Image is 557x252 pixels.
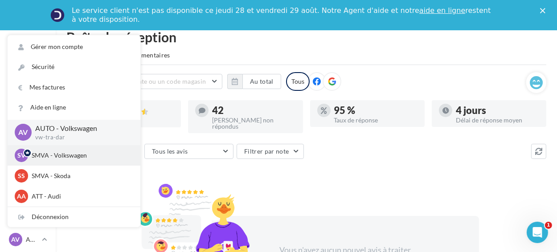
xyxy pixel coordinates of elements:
a: Sécurité [8,57,140,77]
button: Tous les avis [144,144,233,159]
span: Commentaires [127,51,170,60]
div: Délai de réponse moyen [456,117,539,123]
div: Tous [286,72,310,91]
button: Au total [227,74,281,89]
p: vw-tra-dar [35,134,126,142]
div: 95 % [334,106,418,115]
span: SV [17,151,25,160]
button: Au total [242,74,281,89]
span: SS [18,171,25,180]
div: Taux de réponse [334,117,418,123]
div: Boîte de réception [66,30,546,44]
div: Fermer [540,8,549,13]
p: AUTO - Volkswagen [26,235,38,244]
img: Profile image for Service-Client [50,8,65,22]
span: 1 [545,222,552,229]
button: Choisir un point de vente ou un code magasin [66,74,222,89]
a: Aide en ligne [8,98,140,118]
div: [PERSON_NAME] non répondus [212,117,295,130]
span: AA [17,192,26,201]
button: Filtrer par note [237,144,304,159]
p: SMVA - Skoda [32,171,130,180]
a: aide en ligne [419,6,465,15]
a: Gérer mon compte [8,37,140,57]
a: Mes factures [8,77,140,98]
iframe: Intercom live chat [527,222,548,243]
p: SMVA - Volkswagen [32,151,130,160]
span: AV [12,235,20,244]
p: AUTO - Volkswagen [35,123,126,134]
span: AV [19,127,28,138]
div: Déconnexion [8,207,140,227]
p: ATT - Audi [32,192,130,201]
div: 42 [212,106,295,115]
a: AV AUTO - Volkswagen [7,231,49,248]
div: 4 jours [456,106,539,115]
span: Tous les avis [152,147,188,155]
div: Le service client n'est pas disponible ce jeudi 28 et vendredi 29 août. Notre Agent d'aide et not... [72,6,492,24]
